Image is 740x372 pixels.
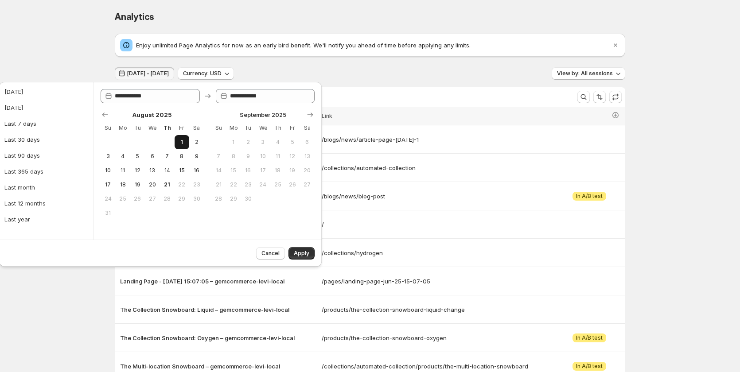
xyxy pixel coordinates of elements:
th: Saturday [189,121,204,135]
th: Thursday [160,121,174,135]
button: Saturday August 30 2025 [189,192,204,206]
span: Sa [193,124,200,132]
button: Saturday August 2 2025 [189,135,204,149]
span: 20 [148,181,156,188]
button: Show next month, October 2025 [304,108,316,121]
button: Wednesday September 24 2025 [256,178,270,192]
span: Currency: USD [183,70,222,77]
span: Tu [134,124,141,132]
button: [DATE] [2,101,90,115]
button: Sort the results [593,91,606,103]
button: Saturday August 23 2025 [189,178,204,192]
button: Sunday September 28 2025 [211,192,226,206]
span: 16 [193,167,200,174]
span: In A/B test [576,334,603,341]
button: Tuesday September 2 2025 [241,135,255,149]
button: Tuesday September 9 2025 [241,149,255,163]
span: 17 [259,167,267,174]
span: 3 [104,153,112,160]
button: Saturday August 9 2025 [189,149,204,163]
th: Wednesday [145,121,160,135]
span: 12 [134,167,141,174]
span: 21 [215,181,222,188]
div: Last month [4,183,35,192]
button: Saturday August 16 2025 [189,163,204,178]
button: Saturday September 13 2025 [300,149,315,163]
span: Apply [294,250,309,257]
button: Thursday August 28 2025 [160,192,174,206]
span: 11 [119,167,126,174]
p: The Collection Snowboard: Oxygen – gemcommerce-levi-local [120,333,316,342]
span: 4 [119,153,126,160]
span: 22 [178,181,186,188]
button: Monday September 22 2025 [226,178,241,192]
button: Monday August 4 2025 [115,149,130,163]
button: Friday September 19 2025 [285,163,300,178]
span: Mo [230,124,237,132]
span: 10 [259,153,267,160]
span: 28 [163,195,171,202]
a: /products/the-collection-snowboard-oxygen [322,333,553,342]
span: 11 [274,153,281,160]
a: /collections/hydrogen [322,248,553,257]
button: Wednesday August 27 2025 [145,192,160,206]
span: 18 [274,167,281,174]
button: Last year [2,212,90,226]
button: Friday August 15 2025 [175,163,189,178]
span: 17 [104,181,112,188]
button: View by: All sessions [552,67,625,80]
span: Mo [119,124,126,132]
div: Last 365 days [4,167,43,176]
span: 13 [148,167,156,174]
a: /pages/landing-page-jun-25-15-07-05 [322,277,553,286]
div: Last 30 days [4,135,40,144]
button: Friday August 22 2025 [175,178,189,192]
span: 24 [259,181,267,188]
div: [DATE] [4,103,23,112]
span: 20 [304,167,311,174]
button: Thursday September 18 2025 [270,163,285,178]
button: Sunday August 17 2025 [101,178,115,192]
span: 28 [215,195,222,202]
th: Tuesday [130,121,145,135]
th: Monday [115,121,130,135]
span: 31 [104,209,112,217]
span: 23 [244,181,252,188]
button: Show previous month, July 2025 [99,108,111,121]
button: Friday August 8 2025 [175,149,189,163]
span: 15 [230,167,237,174]
p: Enjoy unlimited Page Analytics for now as an early bird benefit. We'll notify you ahead of time b... [136,41,611,50]
p: The Multi-location Snowboard – gemcommerce-levi-local [120,362,316,371]
p: /blogs/news/article-page-[DATE]-1 [322,135,553,144]
span: 26 [134,195,141,202]
button: Tuesday August 5 2025 [130,149,145,163]
button: Thursday September 11 2025 [270,149,285,163]
span: 5 [134,153,141,160]
button: Sunday September 21 2025 [211,178,226,192]
button: Thursday September 25 2025 [270,178,285,192]
th: Friday [285,121,300,135]
span: 4 [274,139,281,146]
th: Monday [226,121,241,135]
button: Thursday August 14 2025 [160,163,174,178]
button: [DATE] [2,85,90,99]
a: /products/the-collection-snowboard-liquid-change [322,305,553,314]
span: 25 [274,181,281,188]
button: Start of range Friday August 1 2025 [175,135,189,149]
span: 26 [288,181,296,188]
button: Sunday September 7 2025 [211,149,226,163]
span: 29 [230,195,237,202]
button: Sunday August 3 2025 [101,149,115,163]
span: We [148,124,156,132]
span: Cancel [261,250,280,257]
button: Tuesday August 26 2025 [130,192,145,206]
button: Sunday August 24 2025 [101,192,115,206]
span: 30 [193,195,200,202]
button: Tuesday August 12 2025 [130,163,145,178]
span: 16 [244,167,252,174]
span: 19 [288,167,296,174]
button: Friday September 5 2025 [285,135,300,149]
